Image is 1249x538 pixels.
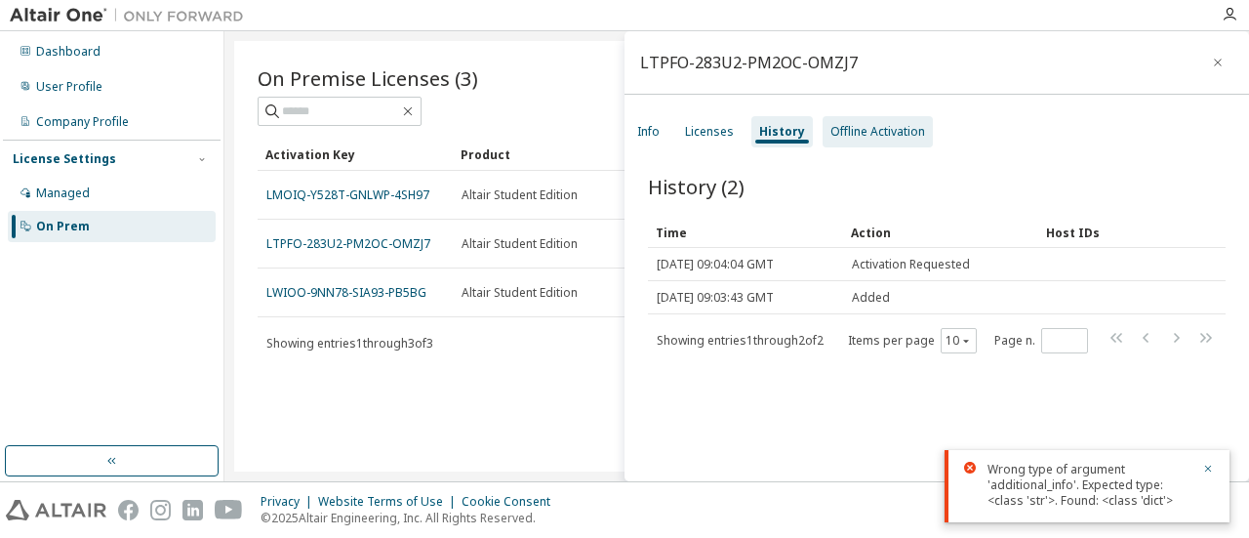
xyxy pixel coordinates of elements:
[946,333,972,349] button: 10
[265,139,445,170] div: Activation Key
[830,124,925,140] div: Offline Activation
[36,186,90,201] div: Managed
[266,235,430,252] a: LTPFO-283U2-PM2OC-OMZJ7
[266,186,429,203] a: LMOIQ-Y528T-GNLWP-4SH97
[118,500,139,520] img: facebook.svg
[150,500,171,520] img: instagram.svg
[318,494,462,510] div: Website Terms of Use
[266,284,426,301] a: LWIOO-9NN78-SIA93-PB5BG
[640,55,858,70] div: LTPFO-283U2-PM2OC-OMZJ7
[657,257,774,272] span: [DATE] 09:04:04 GMT
[261,494,318,510] div: Privacy
[36,114,129,130] div: Company Profile
[462,187,578,203] span: Altair Student Edition
[852,257,970,272] span: Activation Requested
[13,151,116,167] div: License Settings
[848,328,977,353] span: Items per page
[462,236,578,252] span: Altair Student Edition
[215,500,243,520] img: youtube.svg
[6,500,106,520] img: altair_logo.svg
[656,217,835,248] div: Time
[759,124,805,140] div: History
[637,124,660,140] div: Info
[266,335,433,352] span: Showing entries 1 through 3 of 3
[852,290,890,306] span: Added
[258,64,478,92] span: On Premise Licenses (3)
[261,510,562,526] p: © 2025 Altair Engineering, Inc. All Rights Reserved.
[36,44,101,60] div: Dashboard
[461,139,640,170] div: Product
[36,219,90,234] div: On Prem
[462,285,578,301] span: Altair Student Edition
[182,500,203,520] img: linkedin.svg
[657,290,774,306] span: [DATE] 09:03:43 GMT
[36,79,102,95] div: User Profile
[994,328,1088,353] span: Page n.
[648,173,745,200] span: History (2)
[685,124,734,140] div: Licenses
[1046,217,1161,248] div: Host IDs
[462,494,562,510] div: Cookie Consent
[987,462,1190,509] div: Wrong type of argument 'additional_info'. Expected type: <class 'str'>. Found: <class 'dict'>
[10,6,254,25] img: Altair One
[657,332,824,349] span: Showing entries 1 through 2 of 2
[851,217,1030,248] div: Action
